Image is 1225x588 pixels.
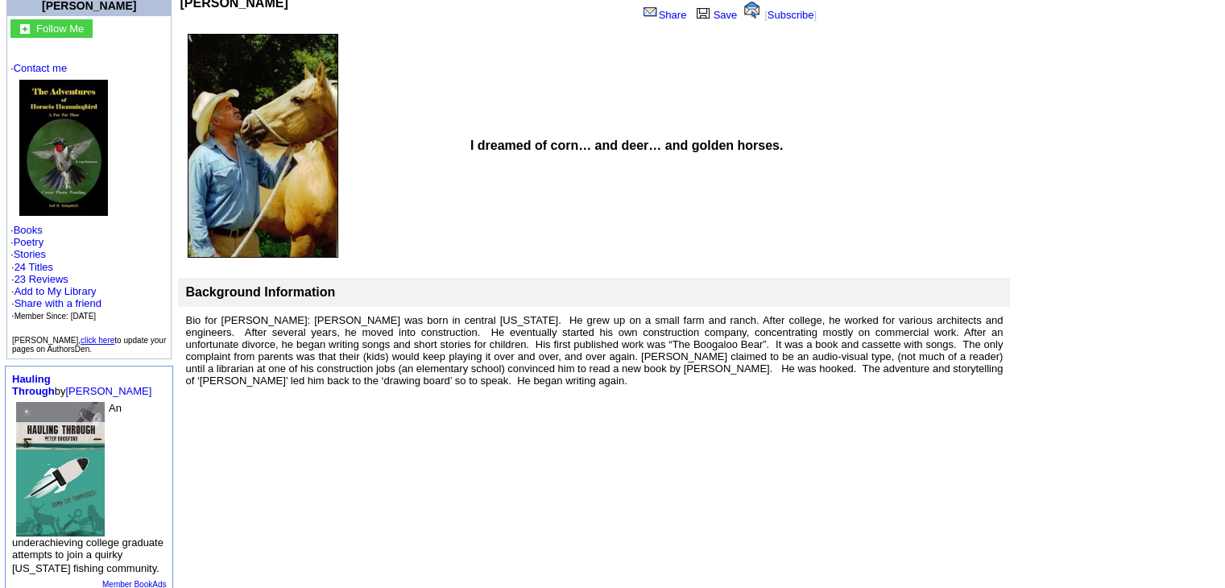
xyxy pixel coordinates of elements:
[16,402,105,536] img: 76294.jpg
[644,6,657,19] img: share_page.gif
[65,385,151,397] a: [PERSON_NAME]
[14,273,68,285] a: 23 Reviews
[14,236,44,248] a: Poetry
[10,62,168,322] font: · · · ·
[185,314,1003,387] font: Bio for [PERSON_NAME]: [PERSON_NAME] was born in central [US_STATE]. He grew up on a small farm a...
[11,285,101,321] font: · · ·
[14,312,97,321] font: Member Since: [DATE]
[14,224,43,236] a: Books
[36,21,84,35] a: Follow Me
[11,261,101,321] font: · ·
[14,261,53,273] a: 24 Titles
[744,2,759,19] img: alert.gif
[14,62,67,74] a: Contact me
[813,9,817,21] font: ]
[693,9,738,21] a: Save
[768,9,814,21] a: Subscribe
[694,6,712,19] img: library.gif
[81,336,114,345] a: click here
[20,24,30,34] img: gc.jpg
[36,23,84,35] font: Follow Me
[470,139,784,152] b: I dreamed of corn… and deer… and golden horses.
[12,373,151,397] font: by
[185,285,335,299] b: Background Information
[14,285,97,297] a: Add to My Library
[12,402,163,574] font: An underachieving college graduate attempts to join a quirky [US_STATE] fishing community.
[642,9,687,21] a: Share
[188,34,338,258] img: 119438.JPG
[764,9,768,21] font: [
[19,80,108,216] img: 37656.JPG
[12,373,55,397] a: Hauling Through
[12,336,166,354] font: [PERSON_NAME], to update your pages on AuthorsDen.
[14,248,46,260] a: Stories
[14,297,101,309] a: Share with a friend
[180,10,542,27] iframe: fb:like Facebook Social Plugin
